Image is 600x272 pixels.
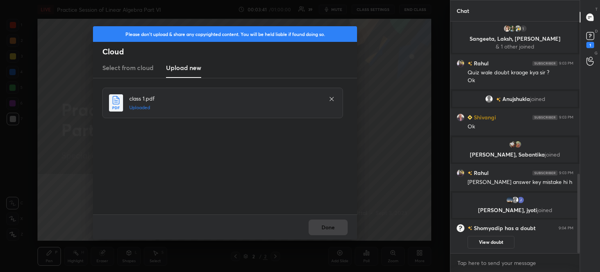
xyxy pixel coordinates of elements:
img: 2f2efb54fe2040d5abab65ab67827fc8.jpg [457,169,464,177]
img: 3 [517,196,525,204]
p: D [595,28,598,34]
p: [PERSON_NAME], Sabantika [457,151,573,158]
div: Please don't upload & share any copyrighted content. You will be held liable if found doing so. [93,26,357,42]
button: View doubt [468,236,514,249]
img: 3 [509,25,516,32]
div: 9:04 PM [559,226,573,231]
h6: Shivangi [472,113,496,121]
div: Quiz wale doubt kraoge kya sir ? [468,69,573,77]
span: joined [545,151,560,158]
div: 1 [586,42,594,48]
img: no-rating-badge.077c3623.svg [496,97,501,102]
img: Learner_Badge_beginner_1_8b307cf2a0.svg [468,115,472,120]
div: Ok [468,77,573,85]
div: 9:03 PM [559,115,573,120]
h2: Cloud [102,47,357,57]
span: has a doubt [503,225,536,232]
div: grid [450,22,580,253]
img: default.png [485,95,493,103]
img: 5a35e79f6ff54d55aea5229984999e13.jpg [457,113,464,121]
p: [PERSON_NAME], jyoti [457,207,573,213]
img: no-rating-badge.077c3623.svg [468,171,472,175]
h4: class 1.pdf [129,94,321,103]
img: 3 [514,141,522,148]
h6: Rahul [472,59,489,67]
img: 4P8fHbbgJtejmAAAAAElFTkSuQmCC [532,171,557,175]
div: 9:03 PM [559,61,573,66]
p: Chat [450,0,475,21]
p: Sangeeta, Laksh, [PERSON_NAME] [457,36,573,42]
div: [PERSON_NAME] answer key mistake hi h [468,178,573,186]
span: joined [537,206,552,214]
span: joined [530,96,545,102]
p: & 1 other joined [457,43,573,50]
p: T [595,6,598,12]
img: 4P8fHbbgJtejmAAAAAElFTkSuQmCC [532,115,557,120]
div: Ok [468,123,573,131]
img: d13a9eee734641fabb19066f06592e9a.jpg [506,196,514,204]
h6: Shomyadip [472,225,503,232]
h5: Uploaded [129,104,321,111]
h3: Upload new [166,63,201,72]
img: 4P8fHbbgJtejmAAAAAElFTkSuQmCC [532,61,557,66]
img: 4ff80015916f43489001e46c81670479.jpg [514,25,522,32]
img: 5524ce7059084e1fb168c49abd803eae.jpg [509,141,516,148]
div: 1 [520,25,527,32]
img: no-rating-badge.077c3623.svg [468,61,472,66]
img: default.png [511,196,519,204]
img: no-rating-badge.077c3623.svg [468,225,472,232]
span: Anujshukla [502,96,530,102]
img: 2f2efb54fe2040d5abab65ab67827fc8.jpg [457,59,464,67]
p: G [595,50,598,56]
div: 9:03 PM [559,171,573,175]
img: a87f0217ccb04a4db92288405aa8b38b.53593988_3 [503,25,511,32]
h6: Rahul [472,169,489,177]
